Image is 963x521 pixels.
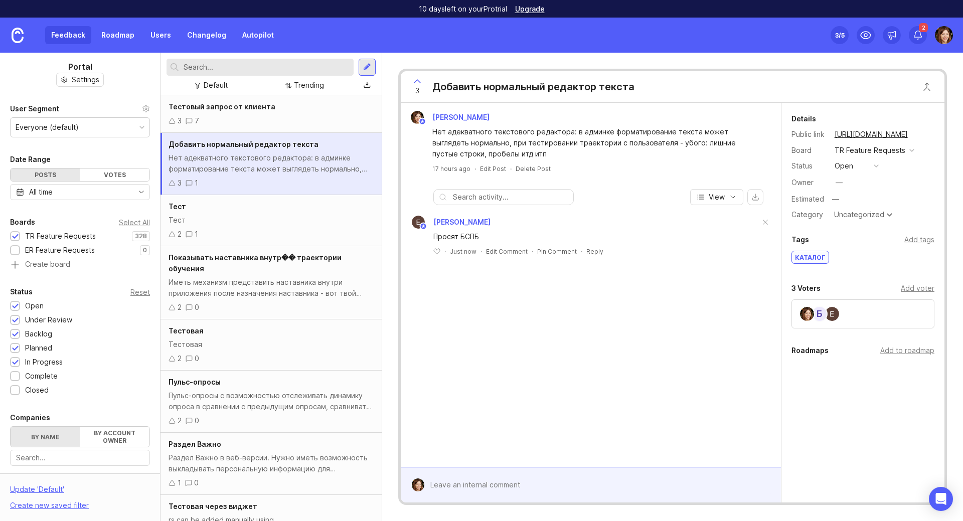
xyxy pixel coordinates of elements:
[25,300,44,311] div: Open
[836,177,843,188] div: —
[169,202,186,211] span: Тест
[12,28,24,43] img: Canny Home
[444,247,446,256] div: ·
[450,247,476,256] span: Just now
[184,62,350,73] input: Search...
[929,487,953,511] div: Open Intercom Messenger
[791,282,821,294] div: 3 Voters
[178,229,182,240] div: 2
[747,189,763,205] button: export comments
[880,345,934,356] div: Add to roadmap
[791,145,827,156] div: Board
[581,247,582,256] div: ·
[486,247,528,256] div: Edit Comment
[829,193,842,206] div: —
[586,247,603,256] div: Reply
[453,192,568,203] input: Search activity...
[160,319,382,371] a: ТестоваяТестовая20
[195,353,199,364] div: 0
[169,326,204,335] span: Тестовая
[835,28,845,42] div: 3 /5
[10,500,89,511] div: Create new saved filter
[160,133,382,195] a: Добавить нормальный редактор текстаНет адекватного текстового редактора: в админке форматирование...
[433,231,760,242] div: Просят БСПБ
[10,484,64,500] div: Update ' Default '
[25,357,63,368] div: In Progress
[791,344,829,357] div: Roadmaps
[510,164,512,173] div: ·
[195,229,198,240] div: 1
[178,178,182,189] div: 3
[11,427,80,447] label: By name
[812,306,828,322] div: Б
[419,223,427,230] img: member badge
[25,385,49,396] div: Closed
[29,187,53,198] div: All time
[68,61,92,73] h1: Portal
[412,216,425,229] img: Елена Кушпель
[791,209,827,220] div: Category
[432,126,761,159] div: Нет адекватного текстового редактора: в админке форматирование текста может выглядеть нормально, ...
[831,26,849,44] button: 3/5
[25,245,95,256] div: ER Feature Requests
[135,232,147,240] p: 328
[411,478,424,491] img: Elena Kushpel
[178,115,182,126] div: 3
[835,145,905,156] div: TR Feature Requests
[178,415,182,426] div: 2
[935,26,953,44] button: Elena Kushpel
[480,247,482,256] div: ·
[169,140,318,148] span: Добавить нормальный редактор текста
[119,220,150,225] div: Select All
[169,390,374,412] div: Пульс-опросы с возможностью отслеживать динамику опроса в сравнении с предыдущим опросам, сравнив...
[160,246,382,319] a: Показывать наставника внутр�� траектории обученияИметь механизм представить наставника внутри при...
[130,289,150,295] div: Reset
[169,277,374,299] div: Иметь механизм представить наставника внутри приложения после назначения наставника - вот твой на...
[411,111,424,124] img: Elena Kushpel
[72,75,99,85] span: Settings
[236,26,280,44] a: Autopilot
[169,339,374,350] div: Тестовая
[709,192,725,202] span: View
[419,4,507,14] p: 10 days left on your Pro trial
[160,433,382,495] a: Раздел ВажноРаздел Важно в веб-версии. Нужно иметь возможность выкладывать персональную информаци...
[10,153,51,165] div: Date Range
[16,452,144,463] input: Search...
[432,113,490,121] span: [PERSON_NAME]
[169,253,342,273] span: Показывать наставника внутр�� траектории обучения
[160,95,382,133] a: Тестовый запрос от клиента37
[16,122,79,133] div: Everyone (default)
[825,307,839,321] img: Елена Кушпель
[25,371,58,382] div: Complete
[791,160,827,171] div: Status
[432,164,470,173] a: 17 hours ago
[95,26,140,44] a: Roadmap
[904,234,934,245] div: Add tags
[195,115,199,126] div: 7
[169,452,374,474] div: Раздел Важно в веб-версии. Нужно иметь возможность выкладывать персональную информацию для участн...
[532,247,533,256] div: ·
[791,129,827,140] div: Public link
[133,188,149,196] svg: toggle icon
[195,178,198,189] div: 1
[294,80,324,91] div: Trending
[690,189,743,205] button: View
[169,502,257,510] span: Тестовая через виджет
[917,77,937,97] button: Close button
[169,215,374,226] div: Тест
[515,6,545,13] a: Upgrade
[480,164,506,173] div: Edit Post
[80,168,150,181] div: Votes
[56,73,104,87] a: Settings
[10,261,150,270] a: Create board
[169,102,275,111] span: Тестовый запрос от клиента
[169,378,221,386] span: Пульс-опросы
[10,103,59,115] div: User Segment
[405,111,498,124] a: Elena Kushpel[PERSON_NAME]
[901,283,934,294] div: Add voter
[791,234,809,246] div: Tags
[204,80,228,91] div: Default
[10,286,33,298] div: Status
[169,152,374,175] div: Нет адекватного текстового редактора: в админке форматирование текста может выглядеть нормально, ...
